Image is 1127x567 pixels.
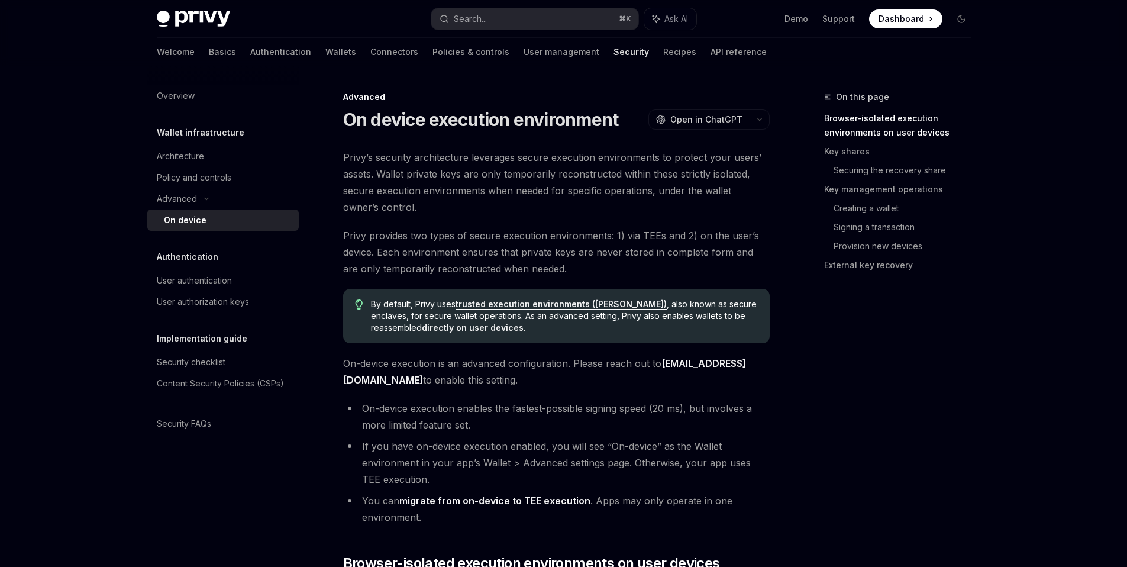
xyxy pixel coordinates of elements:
[524,38,599,66] a: User management
[879,13,924,25] span: Dashboard
[355,299,363,310] svg: Tip
[164,213,206,227] div: On device
[157,355,225,369] div: Security checklist
[343,91,770,103] div: Advanced
[147,167,299,188] a: Policy and controls
[824,109,980,142] a: Browser-isolated execution environments on user devices
[644,8,696,30] button: Ask AI
[343,438,770,488] li: If you have on-device execution enabled, you will see “On-device” as the Wallet environment in yo...
[370,38,418,66] a: Connectors
[343,109,619,130] h1: On device execution environment
[834,218,980,237] a: Signing a transaction
[784,13,808,25] a: Demo
[157,250,218,264] h5: Authentication
[157,417,211,431] div: Security FAQs
[343,355,770,388] span: On-device execution is an advanced configuration. Please reach out to to enable this setting.
[250,38,311,66] a: Authentication
[454,12,487,26] div: Search...
[147,85,299,107] a: Overview
[147,146,299,167] a: Architecture
[325,38,356,66] a: Wallets
[343,492,770,526] li: You can . Apps may only operate in one environment.
[456,299,667,310] a: trusted execution environments ([PERSON_NAME])
[147,352,299,373] a: Security checklist
[371,298,757,334] span: By default, Privy uses , also known as secure enclaves, for secure wallet operations. As an advan...
[147,291,299,313] a: User authorization keys
[343,227,770,277] span: Privy provides two types of secure execution environments: 1) via TEEs and 2) on the user’s devic...
[648,109,750,130] button: Open in ChatGPT
[952,9,971,28] button: Toggle dark mode
[711,38,767,66] a: API reference
[399,495,590,507] a: migrate from on-device to TEE execution
[157,38,195,66] a: Welcome
[670,114,742,125] span: Open in ChatGPT
[824,256,980,275] a: External key recovery
[824,142,980,161] a: Key shares
[824,180,980,199] a: Key management operations
[209,38,236,66] a: Basics
[836,90,889,104] span: On this page
[157,89,195,103] div: Overview
[157,149,204,163] div: Architecture
[343,400,770,433] li: On-device execution enables the fastest-possible signing speed (20 ms), but involves a more limit...
[822,13,855,25] a: Support
[834,161,980,180] a: Securing the recovery share
[422,323,524,333] strong: directly on user devices
[834,237,980,256] a: Provision new devices
[157,273,232,288] div: User authentication
[343,149,770,215] span: Privy’s security architecture leverages secure execution environments to protect your users’ asse...
[157,192,197,206] div: Advanced
[157,376,284,391] div: Content Security Policies (CSPs)
[869,9,942,28] a: Dashboard
[619,14,631,24] span: ⌘ K
[147,373,299,394] a: Content Security Policies (CSPs)
[157,11,230,27] img: dark logo
[431,8,638,30] button: Search...⌘K
[157,125,244,140] h5: Wallet infrastructure
[157,331,247,346] h5: Implementation guide
[613,38,649,66] a: Security
[834,199,980,218] a: Creating a wallet
[147,413,299,434] a: Security FAQs
[157,170,231,185] div: Policy and controls
[147,270,299,291] a: User authentication
[663,38,696,66] a: Recipes
[157,295,249,309] div: User authorization keys
[664,13,688,25] span: Ask AI
[432,38,509,66] a: Policies & controls
[147,210,299,231] a: On device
